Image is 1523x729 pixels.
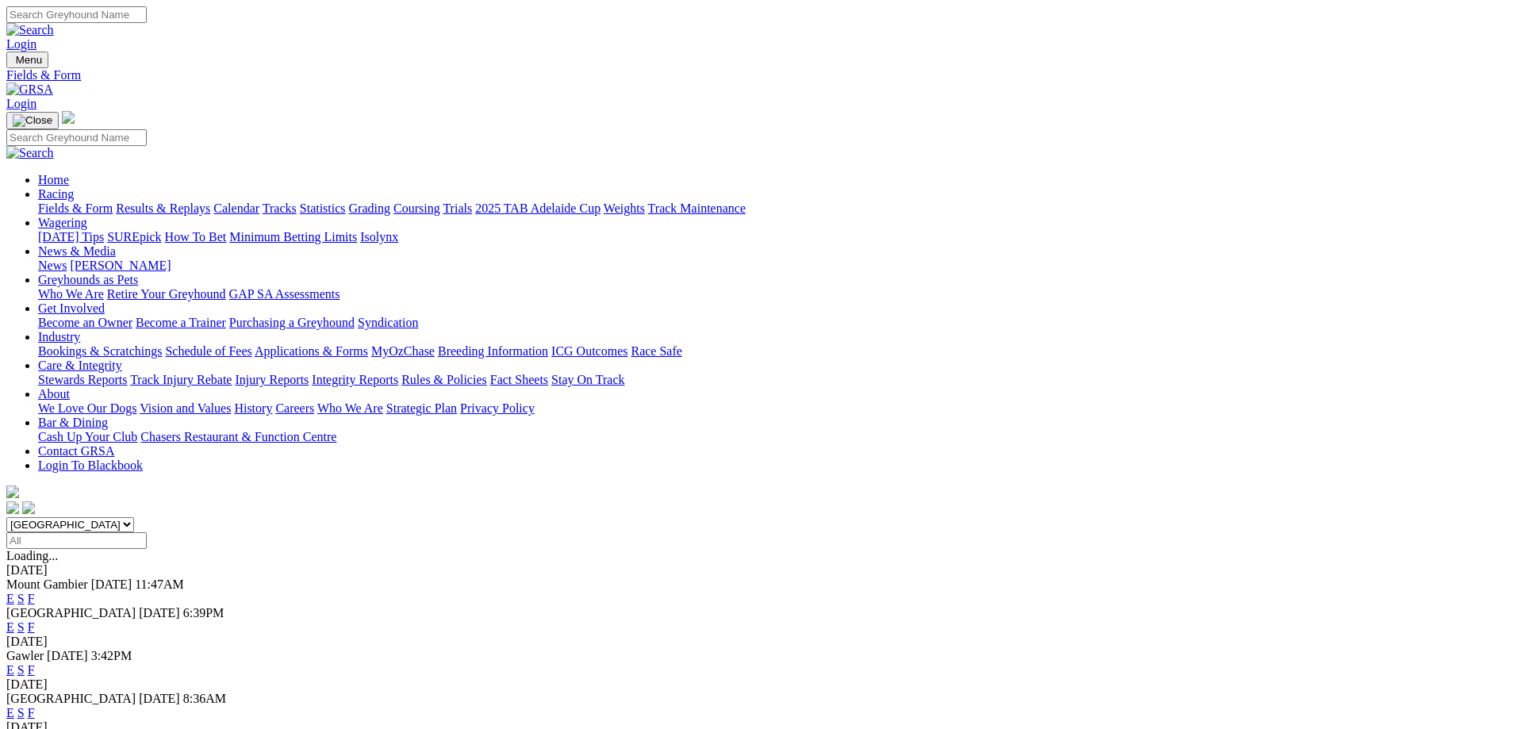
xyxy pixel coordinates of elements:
[91,649,132,662] span: 3:42PM
[631,344,681,358] a: Race Safe
[229,287,340,301] a: GAP SA Assessments
[438,344,548,358] a: Breeding Information
[312,373,398,386] a: Integrity Reports
[38,216,87,229] a: Wagering
[116,201,210,215] a: Results & Replays
[604,201,645,215] a: Weights
[38,259,67,272] a: News
[38,316,132,329] a: Become an Owner
[38,344,162,358] a: Bookings & Scratchings
[91,577,132,591] span: [DATE]
[17,706,25,719] a: S
[183,692,226,705] span: 8:36AM
[443,201,472,215] a: Trials
[490,373,548,386] a: Fact Sheets
[234,401,272,415] a: History
[38,287,104,301] a: Who We Are
[28,592,35,605] a: F
[6,592,14,605] a: E
[38,244,116,258] a: News & Media
[6,68,1517,82] a: Fields & Form
[140,430,336,443] a: Chasers Restaurant & Function Centre
[38,273,138,286] a: Greyhounds as Pets
[6,706,14,719] a: E
[38,173,69,186] a: Home
[6,82,53,97] img: GRSA
[139,692,180,705] span: [DATE]
[6,663,14,677] a: E
[38,459,143,472] a: Login To Blackbook
[38,301,105,315] a: Get Involved
[6,549,58,562] span: Loading...
[38,373,127,386] a: Stewards Reports
[38,387,70,401] a: About
[38,330,80,343] a: Industry
[38,401,136,415] a: We Love Our Dogs
[551,344,627,358] a: ICG Outcomes
[38,444,114,458] a: Contact GRSA
[6,501,19,514] img: facebook.svg
[6,485,19,498] img: logo-grsa-white.png
[17,620,25,634] a: S
[229,230,357,244] a: Minimum Betting Limits
[38,359,122,372] a: Care & Integrity
[393,201,440,215] a: Coursing
[28,706,35,719] a: F
[139,606,180,620] span: [DATE]
[17,592,25,605] a: S
[551,373,624,386] a: Stay On Track
[136,316,226,329] a: Become a Trainer
[38,201,1517,216] div: Racing
[135,577,184,591] span: 11:47AM
[13,114,52,127] img: Close
[6,620,14,634] a: E
[349,201,390,215] a: Grading
[165,230,227,244] a: How To Bet
[460,401,535,415] a: Privacy Policy
[38,259,1517,273] div: News & Media
[358,316,418,329] a: Syndication
[213,201,259,215] a: Calendar
[6,129,147,146] input: Search
[229,316,355,329] a: Purchasing a Greyhound
[130,373,232,386] a: Track Injury Rebate
[401,373,487,386] a: Rules & Policies
[6,37,36,51] a: Login
[6,97,36,110] a: Login
[17,663,25,677] a: S
[38,416,108,429] a: Bar & Dining
[6,146,54,160] img: Search
[6,532,147,549] input: Select date
[70,259,171,272] a: [PERSON_NAME]
[38,430,1517,444] div: Bar & Dining
[263,201,297,215] a: Tracks
[275,401,314,415] a: Careers
[6,649,44,662] span: Gawler
[183,606,224,620] span: 6:39PM
[28,663,35,677] a: F
[38,401,1517,416] div: About
[38,187,74,201] a: Racing
[6,6,147,23] input: Search
[6,112,59,129] button: Toggle navigation
[317,401,383,415] a: Who We Are
[38,230,104,244] a: [DATE] Tips
[6,692,136,705] span: [GEOGRAPHIC_DATA]
[38,344,1517,359] div: Industry
[371,344,435,358] a: MyOzChase
[47,649,88,662] span: [DATE]
[38,287,1517,301] div: Greyhounds as Pets
[107,230,161,244] a: SUREpick
[6,563,1517,577] div: [DATE]
[22,501,35,514] img: twitter.svg
[6,577,88,591] span: Mount Gambier
[300,201,346,215] a: Statistics
[386,401,457,415] a: Strategic Plan
[38,230,1517,244] div: Wagering
[140,401,231,415] a: Vision and Values
[6,606,136,620] span: [GEOGRAPHIC_DATA]
[28,620,35,634] a: F
[38,316,1517,330] div: Get Involved
[360,230,398,244] a: Isolynx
